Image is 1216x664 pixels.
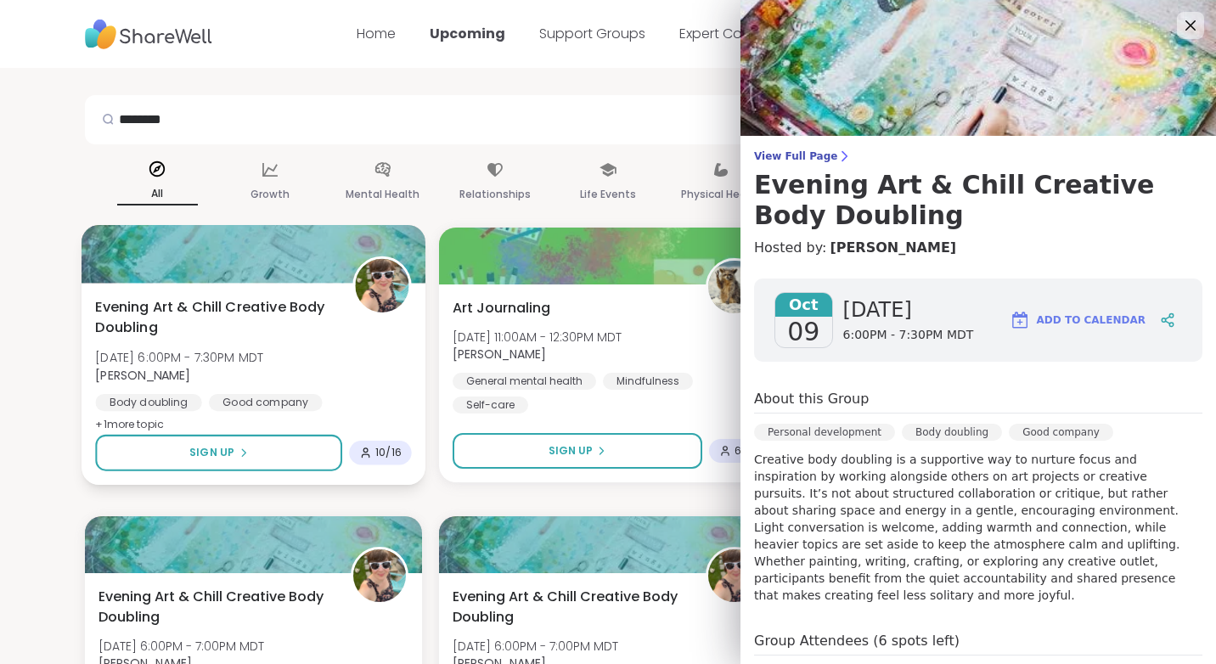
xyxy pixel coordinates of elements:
[539,24,645,43] a: Support Groups
[375,446,402,459] span: 10 / 16
[453,329,622,346] span: [DATE] 11:00AM - 12:30PM MDT
[754,424,895,441] div: Personal development
[754,389,869,409] h4: About this Group
[787,317,819,347] span: 09
[99,638,264,655] span: [DATE] 6:00PM - 7:00PM MDT
[549,443,593,459] span: Sign Up
[902,424,1002,441] div: Body doubling
[754,149,1202,163] span: View Full Page
[754,149,1202,231] a: View Full PageEvening Art & Chill Creative Body Doubling
[189,445,234,460] span: Sign Up
[95,394,201,411] div: Body doubling
[99,587,332,627] span: Evening Art & Chill Creative Body Doubling
[453,397,528,414] div: Self-care
[357,24,396,43] a: Home
[209,394,323,411] div: Good company
[679,24,789,43] a: Expert Coaching
[95,297,334,339] span: Evening Art & Chill Creative Body Doubling
[95,366,190,383] b: [PERSON_NAME]
[346,184,419,205] p: Mental Health
[580,184,636,205] p: Life Events
[830,238,956,258] a: [PERSON_NAME]
[708,549,761,602] img: Adrienne_QueenOfTheDawn
[453,587,686,627] span: Evening Art & Chill Creative Body Doubling
[453,638,618,655] span: [DATE] 6:00PM - 7:00PM MDT
[603,373,693,390] div: Mindfulness
[754,631,1202,656] h4: Group Attendees (6 spots left)
[453,346,546,363] b: [PERSON_NAME]
[1009,424,1113,441] div: Good company
[1037,312,1146,328] span: Add to Calendar
[430,24,505,43] a: Upcoming
[843,327,974,344] span: 6:00PM - 7:30PM MDT
[453,373,596,390] div: General mental health
[1010,310,1030,330] img: ShareWell Logomark
[353,549,406,602] img: Adrienne_QueenOfTheDawn
[459,184,531,205] p: Relationships
[251,184,290,205] p: Growth
[85,11,212,58] img: ShareWell Nav Logo
[117,183,198,205] p: All
[95,435,342,471] button: Sign Up
[708,261,761,313] img: spencer
[453,433,701,469] button: Sign Up
[95,349,263,366] span: [DATE] 6:00PM - 7:30PM MDT
[735,444,753,458] span: 6 / 8
[775,293,832,317] span: Oct
[356,259,409,312] img: Adrienne_QueenOfTheDawn
[754,238,1202,258] h4: Hosted by:
[843,296,974,324] span: [DATE]
[1002,300,1153,340] button: Add to Calendar
[453,298,550,318] span: Art Journaling
[681,184,761,205] p: Physical Health
[754,451,1202,604] p: Creative body doubling is a supportive way to nurture focus and inspiration by working alongside ...
[754,170,1202,231] h3: Evening Art & Chill Creative Body Doubling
